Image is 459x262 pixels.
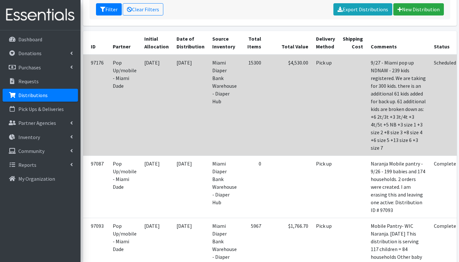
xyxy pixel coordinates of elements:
p: Community [18,148,44,154]
p: My Organization [18,176,55,182]
td: 15300 [241,55,265,156]
td: 0 [241,156,265,218]
th: Comments [367,31,430,55]
p: Reports [18,162,36,168]
th: Shipping Cost [339,31,367,55]
a: Dashboard [3,33,78,46]
td: 97087 [83,156,109,218]
a: Community [3,145,78,157]
th: Initial Allocation [140,31,173,55]
a: Reports [3,158,78,171]
td: $4,530.00 [265,55,312,156]
a: Purchases [3,61,78,74]
a: Requests [3,75,78,88]
p: Dashboard [18,36,42,43]
th: Delivery Method [312,31,339,55]
td: Pop Up/mobile - Miami Dade [109,55,140,156]
td: Pick up [312,55,339,156]
a: My Organization [3,172,78,185]
th: Date of Distribution [173,31,208,55]
p: Inventory [18,134,40,140]
td: [DATE] [140,156,173,218]
th: Partner [109,31,140,55]
th: Total Value [265,31,312,55]
td: Miami Diaper Bank Warehouse - Diaper Hub [208,156,241,218]
p: Requests [18,78,39,85]
a: Donations [3,47,78,60]
p: Pick Ups & Deliveries [18,106,64,112]
p: Distributions [18,92,48,98]
td: Pick up [312,156,339,218]
a: Pick Ups & Deliveries [3,103,78,116]
a: New Distribution [393,3,444,15]
button: Filter [96,3,122,15]
p: Donations [18,50,42,56]
td: [DATE] [140,55,173,156]
th: Source Inventory [208,31,241,55]
th: ID [83,31,109,55]
a: Clear Filters [123,3,163,15]
td: Pop Up/mobile - Miami Dade [109,156,140,218]
a: Distributions [3,89,78,102]
td: 97176 [83,55,109,156]
td: [DATE] [173,156,208,218]
a: Partner Agencies [3,116,78,129]
td: 9/27 - Miami pop up NDNAW - 239 kids registered. We are taking for 300 kids. there is an addition... [367,55,430,156]
a: Export Distributions [333,3,392,15]
td: [DATE] [173,55,208,156]
td: Naranja Mobile pantry - 9/26 - 199 babies and 174 households. 2 orders were created. I am erasing... [367,156,430,218]
img: HumanEssentials [3,4,78,26]
a: Inventory [3,131,78,144]
td: Miami Diaper Bank Warehouse - Diaper Hub [208,55,241,156]
p: Purchases [18,64,41,71]
th: Total Items [241,31,265,55]
p: Partner Agencies [18,120,56,126]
